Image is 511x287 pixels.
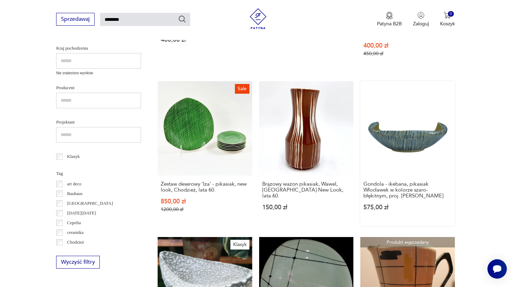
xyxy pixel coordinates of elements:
[363,43,452,49] p: 400,00 zł
[56,118,141,126] p: Projektant
[56,17,95,22] a: Sprzedawaj
[67,238,84,246] p: Chodzież
[440,20,455,27] p: Koszyk
[178,15,186,23] button: Szukaj
[262,204,351,210] p: 150,00 zł
[67,248,84,256] p: Ćmielów
[262,181,351,199] h3: Brązowy wazon pikasiak, Wawel, [GEOGRAPHIC_DATA] New Look, lata 60.
[377,20,402,27] p: Patyna B2B
[56,84,141,92] p: Producent
[417,12,424,19] img: Ikonka użytkownika
[56,70,141,76] p: Nie znaleziono wyników
[56,256,100,269] button: Wyczyść filtry
[363,204,452,210] p: 575,00 zł
[56,13,95,26] button: Sprzedawaj
[363,51,452,57] p: 450,00 zł
[248,8,268,29] img: Patyna - sklep z meblami i dekoracjami vintage
[67,219,81,227] p: Cepelia
[377,12,402,27] button: Patyna B2B
[67,180,82,188] p: art deco
[67,229,84,236] p: ceramika
[67,200,113,207] p: [GEOGRAPHIC_DATA]
[444,12,451,19] img: Ikona koszyka
[363,181,452,199] h3: Gondola - ikebana, pikasiak Włocławek w kolorze szaro-błękitnym, proj. [PERSON_NAME]
[413,12,429,27] button: Zaloguj
[360,81,455,226] a: Gondola - ikebana, pikasiak Włocławek w kolorze szaro-błękitnym, proj. Wit PłażewskiGondola - ike...
[158,81,252,226] a: SaleZestaw deserowy 'Iza' - pikasiak, new look, Chodzież, lata 60.Zestaw deserowy 'Iza' - pikasia...
[67,190,83,197] p: Bauhaus
[67,153,80,160] p: Klasyk
[440,12,455,27] button: 0Koszyk
[161,37,249,43] p: 400,00 zł
[377,12,402,27] a: Ikona medaluPatyna B2B
[386,12,393,19] img: Ikona medalu
[259,81,354,226] a: Brązowy wazon pikasiak, Wawel, Polska New Look, lata 60.Brązowy wazon pikasiak, Wawel, [GEOGRAPHI...
[487,259,507,279] iframe: Smartsupp widget button
[448,11,454,17] div: 0
[161,199,249,204] p: 850,00 zł
[56,44,141,52] p: Kraj pochodzenia
[413,20,429,27] p: Zaloguj
[56,170,141,177] p: Tag
[67,209,96,217] p: [DATE][DATE]
[161,206,249,212] p: 1200,00 zł
[161,181,249,193] h3: Zestaw deserowy 'Iza' - pikasiak, new look, Chodzież, lata 60.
